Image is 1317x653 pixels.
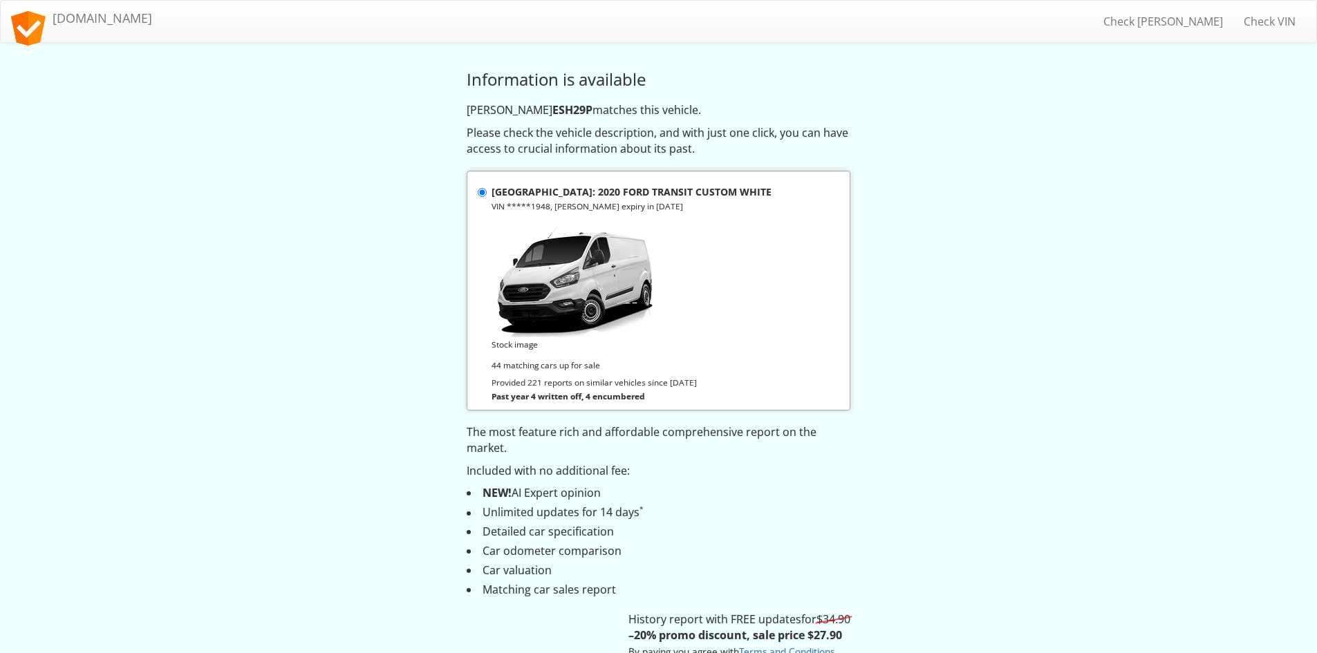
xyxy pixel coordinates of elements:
[483,485,512,500] strong: NEW!
[467,504,850,520] li: Unlimited updates for 14 days
[467,463,850,479] p: Included with no additional fee:
[467,125,850,157] p: Please check the vehicle description, and with just one click, you can have access to crucial inf...
[492,377,697,388] small: Provided 221 reports on similar vehicles since [DATE]
[467,562,850,578] li: Car valuation
[467,102,850,118] p: [PERSON_NAME] matches this vehicle.
[467,582,850,598] li: Matching car sales report
[801,612,850,627] span: for
[1233,4,1306,39] a: Check VIN
[492,185,772,198] strong: [GEOGRAPHIC_DATA]: 2020 FORD TRANSIT CUSTOM WHITE
[1093,4,1233,39] a: Check [PERSON_NAME]
[492,359,600,370] small: 44 matching cars up for sale
[467,485,850,501] li: AI Expert opinion
[467,543,850,559] li: Car odometer comparison
[552,102,592,117] strong: ESH29P
[11,11,46,46] img: logo.svg
[628,627,842,643] strong: –20% promo discount, sale price $27.90
[467,524,850,540] li: Detailed car specification
[492,390,645,401] strong: Past year 4 written off, 4 encumbered
[467,424,850,456] p: The most feature rich and affordable comprehensive report on the market.
[492,339,538,350] small: Stock image
[492,200,683,211] small: VIN *****1948, [PERSON_NAME] expiry in [DATE]
[467,70,850,88] h3: Information is available
[478,188,487,197] input: [GEOGRAPHIC_DATA]: 2020 FORD TRANSIT CUSTOM WHITE VIN *****1948, [PERSON_NAME] expiry in [DATE] S...
[1,1,162,35] a: [DOMAIN_NAME]
[816,612,850,627] s: $34.90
